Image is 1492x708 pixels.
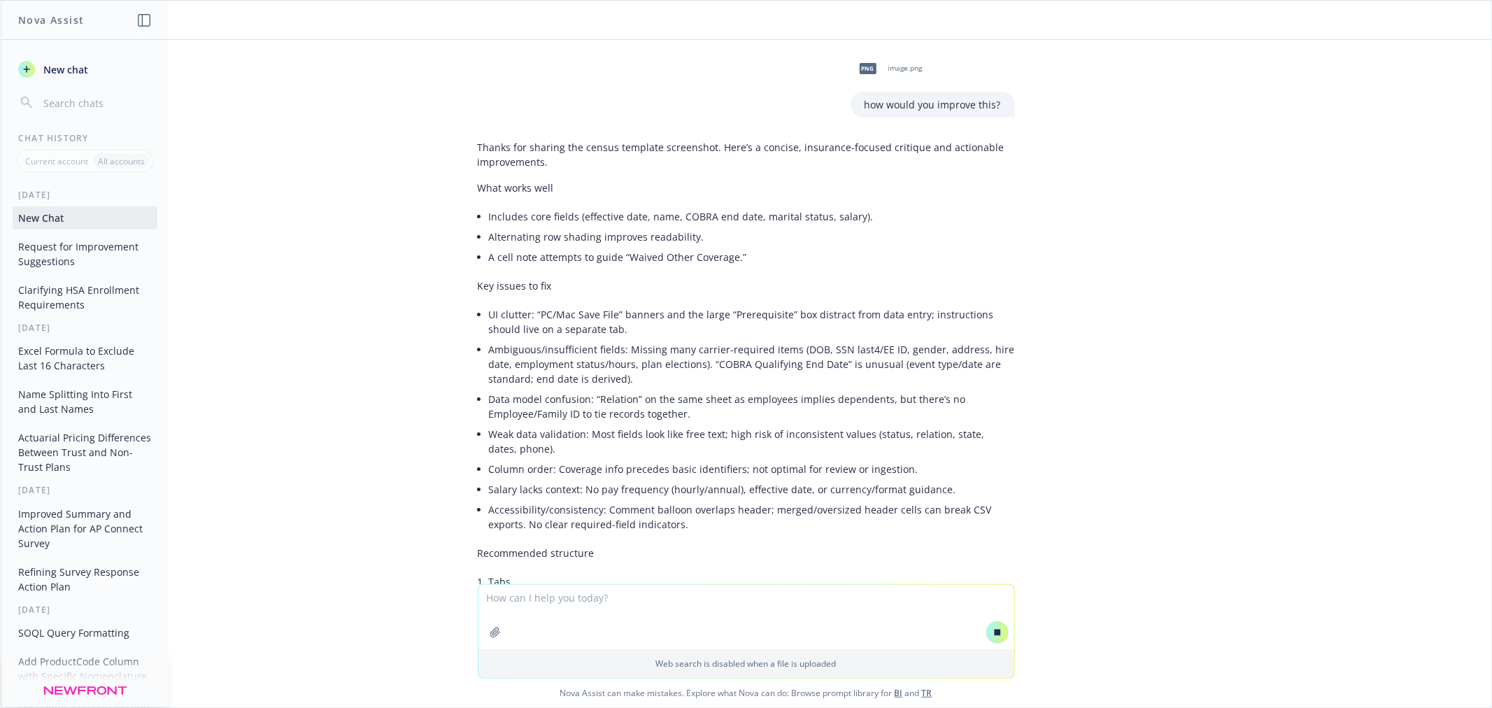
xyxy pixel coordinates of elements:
[851,51,925,86] div: pngimage.png
[489,247,1015,267] li: A cell note attempts to guide “Waived Other Coverage.”
[478,180,1015,195] p: What works well
[6,679,1486,707] span: Nova Assist can make mistakes. Explore what Nova can do: Browse prompt library for and
[489,206,1015,227] li: Includes core fields (effective date, name, COBRA end date, marital status, salary).
[489,389,1015,424] li: Data model confusion: “Relation” on the same sheet as employees implies dependents, but there’s n...
[13,650,157,688] button: Add ProductCode Column with Specific Nomenclature
[41,62,88,77] span: New chat
[1,484,169,496] div: [DATE]
[895,687,903,699] a: BI
[1,189,169,201] div: [DATE]
[489,304,1015,339] li: UI clutter: “PC/Mac Save File” banners and the large “Prerequisite” box distract from data entry;...
[489,500,1015,534] li: Accessibility/consistency: Comment balloon overlaps header; merged/oversized header cells can bre...
[13,383,157,420] button: Name Splitting Into First and Last Names
[478,546,1015,560] p: Recommended structure
[13,278,157,316] button: Clarifying HSA Enrollment Requirements
[13,502,157,555] button: Improved Summary and Action Plan for AP Connect Survey
[860,63,876,73] span: png
[13,206,157,229] button: New Chat
[489,459,1015,479] li: Column order: Coverage info precedes basic identifiers; not optimal for review or ingestion.
[478,140,1015,169] p: Thanks for sharing the census template screenshot. Here’s a concise, insurance-focused critique a...
[489,227,1015,247] li: Alternating row shading improves readability.
[13,621,157,644] button: SOQL Query Formatting
[1,322,169,334] div: [DATE]
[478,278,1015,293] p: Key issues to fix
[489,479,1015,500] li: Salary lacks context: No pay frequency (hourly/annual), effective date, or currency/format guidance.
[98,155,145,167] p: All accounts
[888,64,923,73] span: image.png
[13,560,157,598] button: Refining Survey Response Action Plan
[865,97,1001,112] p: how would you improve this?
[1,604,169,616] div: [DATE]
[18,13,84,27] h1: Nova Assist
[13,426,157,479] button: Actuarial Pricing Differences Between Trust and Non-Trust Plans
[41,93,152,113] input: Search chats
[489,339,1015,389] li: Ambiguous/insufficient fields: Missing many carrier-required items (DOB, SSN last4/EE ID, gender,...
[487,658,1006,670] p: Web search is disabled when a file is uploaded
[13,339,157,377] button: Excel Formula to Exclude Last 16 Characters
[13,57,157,82] button: New chat
[489,572,1015,592] li: Tabs
[25,155,88,167] p: Current account
[922,687,932,699] a: TR
[1,132,169,144] div: Chat History
[13,235,157,273] button: Request for Improvement Suggestions
[489,424,1015,459] li: Weak data validation: Most fields look like free text; high risk of inconsistent values (status, ...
